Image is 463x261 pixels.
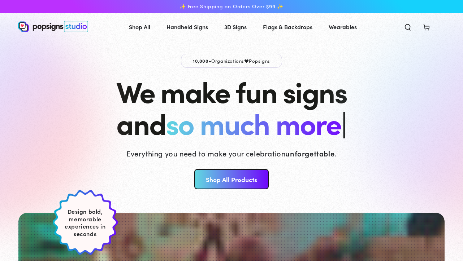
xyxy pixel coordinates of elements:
[341,102,346,143] span: |
[323,17,362,36] a: Wearables
[129,22,150,32] span: Shop All
[18,21,88,32] img: Popsigns Studio
[193,57,211,64] span: 10,000+
[181,54,282,68] p: Organizations Popsigns
[219,17,252,36] a: 3D Signs
[124,17,156,36] a: Shop All
[194,169,268,189] a: Shop All Products
[126,148,337,158] p: Everything you need to make your celebration .
[116,75,347,138] h1: We make fun signs and
[166,102,341,142] span: so much more
[285,148,334,158] strong: unforgettable
[398,19,417,35] summary: Search our site
[179,3,284,10] span: ✨ Free Shipping on Orders Over $99 ✨
[263,22,312,32] span: Flags & Backdrops
[258,17,318,36] a: Flags & Backdrops
[166,22,208,32] span: Handheld Signs
[329,22,357,32] span: Wearables
[161,17,213,36] a: Handheld Signs
[224,22,247,32] span: 3D Signs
